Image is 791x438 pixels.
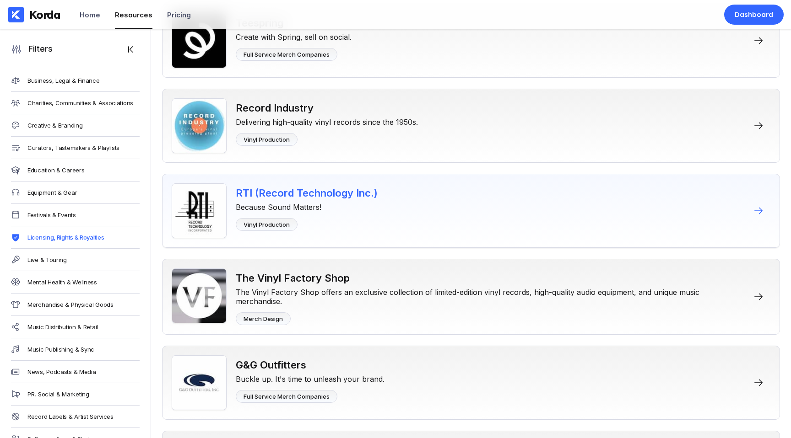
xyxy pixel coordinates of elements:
[27,256,67,263] div: Live & Touring
[11,226,140,249] a: Licensing, Rights & Royalties
[236,284,747,306] div: The Vinyl Factory Shop offers an exclusive collection of limited-edition vinyl records, high-qual...
[11,294,140,316] a: Merchandise & Physical Goods
[244,221,290,228] div: Vinyl Production
[162,174,780,248] a: RTI (Record Technology Inc.)RTI (Record Technology Inc.)Because Sound Matters!Vinyl Production
[11,338,140,361] a: Music Publishing & Sync
[27,413,114,420] div: Record Labels & Artist Services
[27,368,96,375] div: News, Podcasts & Media
[236,199,378,212] div: Because Sound Matters!
[172,355,227,410] img: G&G Outfitters
[162,346,780,420] a: G&G OutfittersG&G OutfittersBuckle up. It's time to unleash your brand.Full Service Merch Companies
[11,182,140,204] a: Equipment & Gear
[11,137,140,159] a: Curators, Tastemakers & Playlists
[244,51,330,58] div: Full Service Merch Companies
[172,268,227,323] img: The Vinyl Factory Shop
[27,99,133,107] div: Charities, Communities & Associations
[27,211,76,219] div: Festivals & Events
[27,144,119,151] div: Curators, Tastemakers & Playlists
[172,183,227,238] img: RTI (Record Technology Inc.)
[724,5,784,25] a: Dashboard
[236,102,418,114] div: Record Industry
[236,272,747,284] div: The Vinyl Factory Shop
[29,8,60,21] div: Korda
[244,315,283,322] div: Merch Design
[172,13,227,68] img: Teespring
[236,359,385,371] div: G&G Outfitters
[11,69,140,92] a: Business, Legal & Finance
[11,249,140,271] a: Live & Touring
[27,323,98,331] div: Music Distribution & Retail
[115,11,152,19] div: Resources
[11,204,140,226] a: Festivals & Events
[236,114,418,127] div: Delivering high-quality vinyl records since the 1950s.
[162,259,780,335] a: The Vinyl Factory ShopThe Vinyl Factory ShopThe Vinyl Factory Shop offers an exclusive collection...
[244,393,330,400] div: Full Service Merch Companies
[80,11,100,19] div: Home
[236,29,352,42] div: Create with Spring, sell on social.
[22,44,53,55] div: Filters
[27,234,104,241] div: Licensing, Rights & Royalties
[27,346,94,353] div: Music Publishing & Sync
[162,4,780,78] a: TeespringTeespringCreate with Spring, sell on social.Full Service Merch Companies
[735,10,773,19] div: Dashboard
[236,187,378,199] div: RTI (Record Technology Inc.)
[162,89,780,163] a: Record IndustryRecord IndustryDelivering high-quality vinyl records since the 1950s.Vinyl Production
[11,406,140,428] a: Record Labels & Artist Services
[11,316,140,338] a: Music Distribution & Retail
[27,166,84,174] div: Education & Careers
[11,159,140,182] a: Education & Careers
[11,92,140,114] a: Charities, Communities & Associations
[27,390,89,398] div: PR, Social & Marketing
[27,189,77,196] div: Equipment & Gear
[236,371,385,384] div: Buckle up. It's time to unleash your brand.
[11,361,140,383] a: News, Podcasts & Media
[11,383,140,406] a: PR, Social & Marketing
[27,77,100,84] div: Business, Legal & Finance
[11,114,140,137] a: Creative & Branding
[11,271,140,294] a: Mental Health & Wellness
[167,11,191,19] div: Pricing
[27,278,97,286] div: Mental Health & Wellness
[27,301,114,308] div: Merchandise & Physical Goods
[172,98,227,153] img: Record Industry
[27,122,82,129] div: Creative & Branding
[244,136,290,143] div: Vinyl Production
